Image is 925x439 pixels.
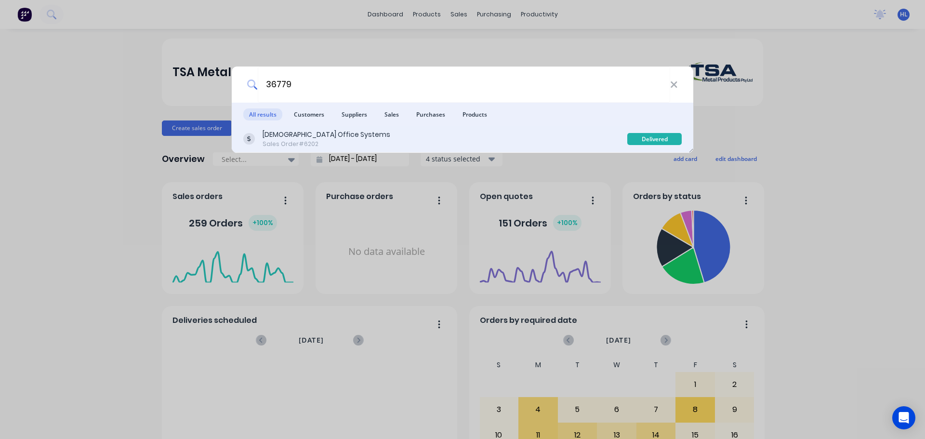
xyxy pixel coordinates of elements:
[892,406,915,429] div: Open Intercom Messenger
[379,108,405,120] span: Sales
[457,108,493,120] span: Products
[258,67,670,103] input: Start typing a customer or supplier name to create a new order...
[288,108,330,120] span: Customers
[263,140,390,148] div: Sales Order #6202
[243,108,282,120] span: All results
[627,133,682,145] div: Delivered
[410,108,451,120] span: Purchases
[263,130,390,140] div: [DEMOGRAPHIC_DATA] Office Systems
[336,108,373,120] span: Suppliers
